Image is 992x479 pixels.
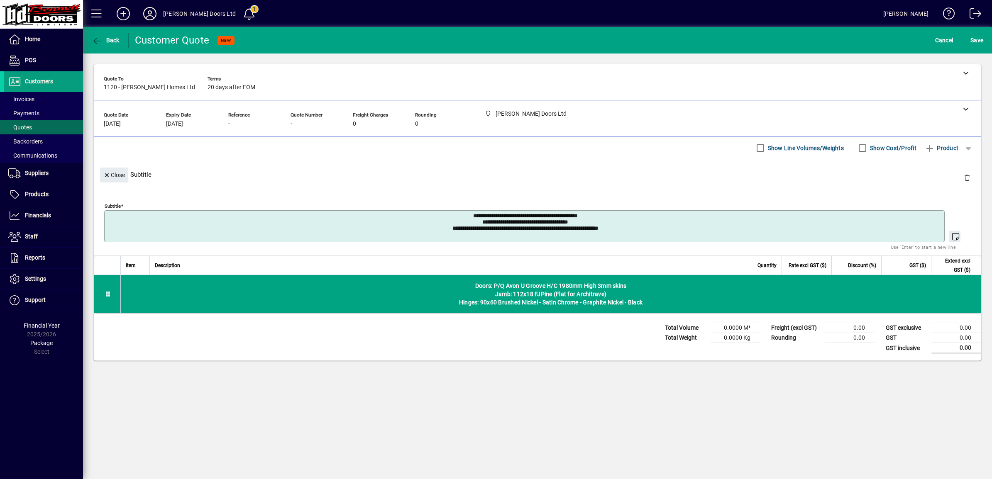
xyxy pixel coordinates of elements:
[936,256,970,275] span: Extend excl GST ($)
[24,322,60,329] span: Financial Year
[8,124,32,131] span: Quotes
[4,205,83,226] a: Financials
[353,121,356,127] span: 0
[8,138,43,145] span: Backorders
[25,254,45,261] span: Reports
[8,152,57,159] span: Communications
[90,33,122,48] button: Back
[208,84,255,91] span: 20 days after EOM
[963,2,982,29] a: Logout
[163,7,236,20] div: [PERSON_NAME] Doors Ltd
[767,333,825,343] td: Rounding
[757,261,777,270] span: Quantity
[4,184,83,205] a: Products
[25,212,51,219] span: Financials
[291,121,292,127] span: -
[825,333,875,343] td: 0.00
[121,275,981,313] div: Doors: P/Q Avon U Groove H/C 1980mm High 3mm skins Jamb: 112x18 FJPine (Flat for Architrave) Hing...
[94,159,981,190] div: Subtitle
[891,242,956,252] mat-hint: Use 'Enter' to start a new line
[105,203,121,209] mat-label: Subtitle
[789,261,826,270] span: Rate excl GST ($)
[931,343,981,353] td: 0.00
[4,226,83,247] a: Staff
[848,261,876,270] span: Discount (%)
[25,57,36,63] span: POS
[4,50,83,71] a: POS
[137,6,163,21] button: Profile
[4,29,83,50] a: Home
[104,121,121,127] span: [DATE]
[4,92,83,106] a: Invoices
[921,141,963,156] button: Product
[25,191,49,197] span: Products
[25,297,46,303] span: Support
[104,84,195,91] span: 1120 - [PERSON_NAME] Homes Ltd
[110,6,137,21] button: Add
[711,323,760,333] td: 0.0000 M³
[25,275,46,282] span: Settings
[25,170,49,176] span: Suppliers
[83,33,129,48] app-page-header-button: Back
[970,34,983,47] span: ave
[221,38,231,43] span: NEW
[98,171,130,178] app-page-header-button: Close
[4,120,83,134] a: Quotes
[25,233,38,240] span: Staff
[925,141,958,155] span: Product
[931,323,981,333] td: 0.00
[126,261,136,270] span: Item
[968,33,985,48] button: Save
[882,333,931,343] td: GST
[100,168,128,182] button: Close
[92,37,120,44] span: Back
[4,248,83,268] a: Reports
[4,106,83,120] a: Payments
[883,7,928,20] div: [PERSON_NAME]
[661,323,711,333] td: Total Volume
[933,33,955,48] button: Cancel
[415,121,418,127] span: 0
[766,144,844,152] label: Show Line Volumes/Weights
[868,144,916,152] label: Show Cost/Profit
[767,323,825,333] td: Freight (excl GST)
[661,333,711,343] td: Total Weight
[103,168,125,182] span: Close
[4,163,83,184] a: Suppliers
[937,2,955,29] a: Knowledge Base
[166,121,183,127] span: [DATE]
[825,323,875,333] td: 0.00
[25,78,53,85] span: Customers
[882,343,931,353] td: GST inclusive
[4,148,83,163] a: Communications
[30,340,53,346] span: Package
[957,168,977,187] button: Delete
[135,34,210,47] div: Customer Quote
[882,323,931,333] td: GST exclusive
[931,333,981,343] td: 0.00
[4,269,83,289] a: Settings
[8,96,34,102] span: Invoices
[957,174,977,181] app-page-header-button: Delete
[4,290,83,311] a: Support
[155,261,180,270] span: Description
[8,110,39,117] span: Payments
[970,37,974,44] span: S
[228,121,230,127] span: -
[909,261,926,270] span: GST ($)
[25,36,40,42] span: Home
[4,134,83,148] a: Backorders
[935,34,953,47] span: Cancel
[711,333,760,343] td: 0.0000 Kg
